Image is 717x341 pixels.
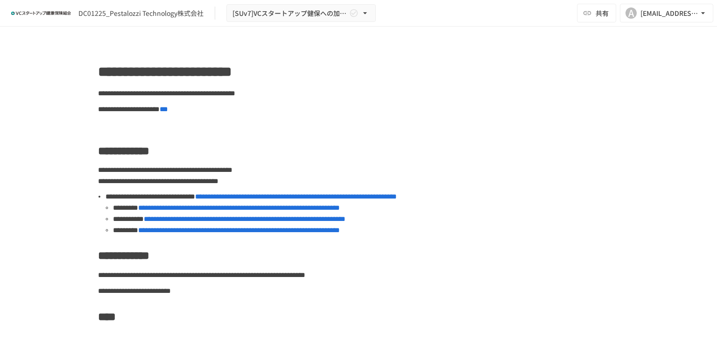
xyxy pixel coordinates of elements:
span: 共有 [596,8,609,18]
div: DC01225_Pestalozzi Technology株式会社 [78,8,204,18]
span: [SUv7]VCスタートアップ健保への加入申請手続き [232,7,347,19]
img: ZDfHsVrhrXUoWEWGWYf8C4Fv4dEjYTEDCNvmL73B7ox [11,6,71,21]
button: [SUv7]VCスタートアップ健保への加入申請手続き [226,4,376,22]
button: 共有 [577,4,616,22]
button: A[EMAIL_ADDRESS][DOMAIN_NAME] [620,4,713,22]
div: [EMAIL_ADDRESS][DOMAIN_NAME] [640,7,698,19]
div: A [626,7,637,19]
